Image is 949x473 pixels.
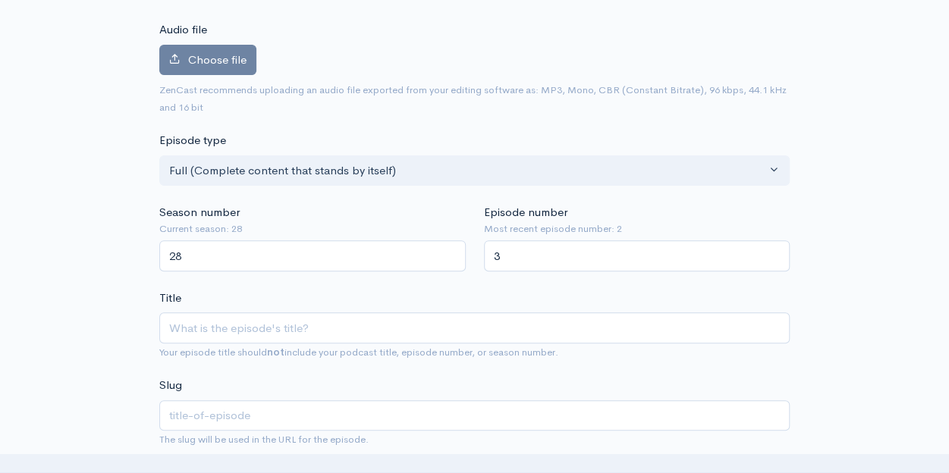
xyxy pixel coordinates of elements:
[159,132,226,149] label: Episode type
[267,346,284,359] strong: not
[484,221,790,236] small: Most recent episode number: 2
[159,221,466,236] small: Current season: 28
[188,52,247,67] span: Choose file
[159,155,790,186] button: Full (Complete content that stands by itself)
[159,204,240,221] label: Season number
[159,21,207,39] label: Audio file
[159,400,790,431] input: title-of-episode
[159,290,181,307] label: Title
[159,240,466,271] input: Enter season number for this episode
[484,240,790,271] input: Enter episode number
[159,433,369,446] small: The slug will be used in the URL for the episode.
[169,162,766,180] div: Full (Complete content that stands by itself)
[484,204,567,221] label: Episode number
[159,83,787,114] small: ZenCast recommends uploading an audio file exported from your editing software as: MP3, Mono, CBR...
[159,346,558,359] small: Your episode title should include your podcast title, episode number, or season number.
[159,312,790,343] input: What is the episode's title?
[159,377,182,394] label: Slug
